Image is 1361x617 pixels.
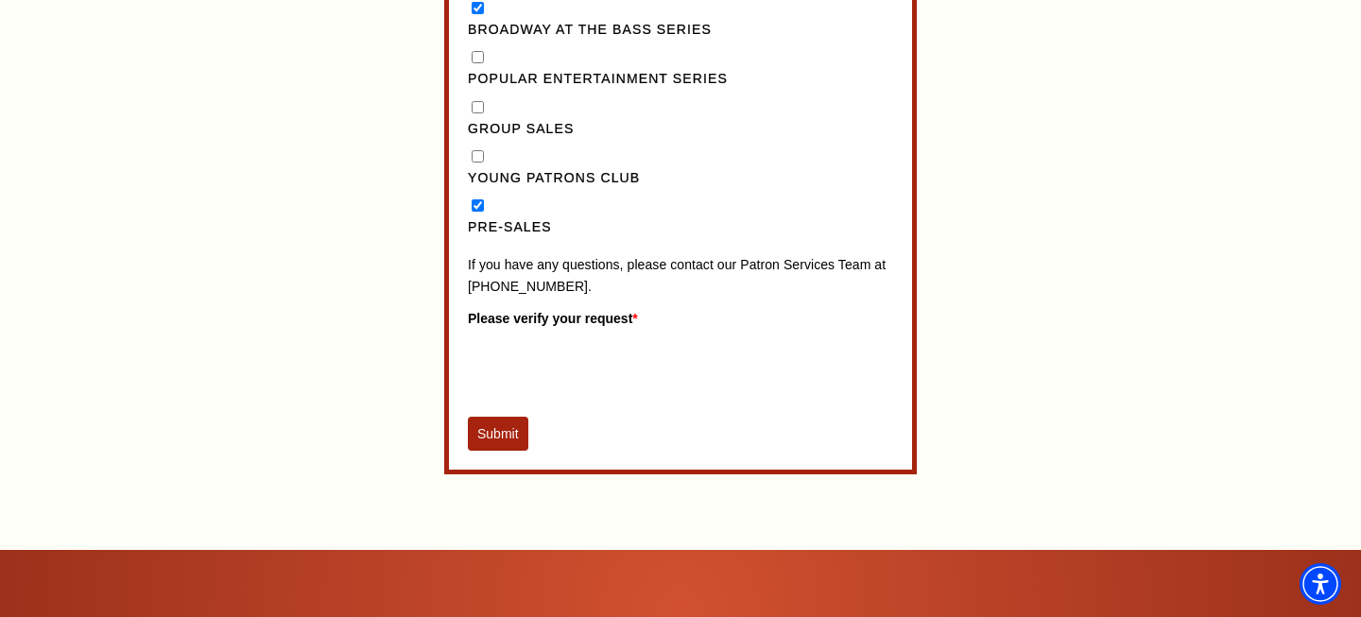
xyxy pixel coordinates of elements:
iframe: reCAPTCHA [468,334,755,407]
label: Pre-Sales [468,216,893,239]
label: Popular Entertainment Series [468,68,893,91]
button: Submit [468,417,528,451]
label: Please verify your request [468,308,893,329]
div: Accessibility Menu [1300,563,1341,605]
label: Young Patrons Club [468,167,893,190]
p: If you have any questions, please contact our Patron Services Team at [PHONE_NUMBER]. [468,254,893,299]
label: Group Sales [468,118,893,141]
label: Broadway at the Bass Series [468,19,893,42]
